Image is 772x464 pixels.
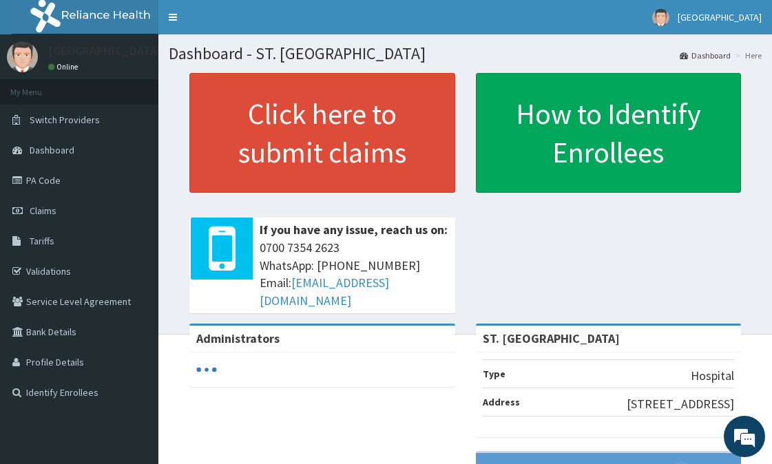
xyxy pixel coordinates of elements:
img: User Image [652,9,669,26]
strong: ST. [GEOGRAPHIC_DATA] [483,330,620,346]
p: [STREET_ADDRESS] [627,395,734,413]
span: Dashboard [30,144,74,156]
img: User Image [7,41,38,72]
span: Tariffs [30,235,54,247]
a: [EMAIL_ADDRESS][DOMAIN_NAME] [260,275,389,308]
p: [GEOGRAPHIC_DATA] [48,45,162,57]
p: Hospital [691,367,734,385]
svg: audio-loading [196,359,217,380]
a: Online [48,62,81,72]
b: Type [483,368,505,380]
b: Administrators [196,330,280,346]
a: Click here to submit claims [189,73,455,193]
span: 0700 7354 2623 WhatsApp: [PHONE_NUMBER] Email: [260,239,448,310]
b: If you have any issue, reach us on: [260,222,448,238]
h1: Dashboard - ST. [GEOGRAPHIC_DATA] [169,45,762,63]
b: Address [483,396,520,408]
span: Claims [30,204,56,217]
span: [GEOGRAPHIC_DATA] [678,11,762,23]
span: Switch Providers [30,114,100,126]
a: How to Identify Enrollees [476,73,742,193]
li: Here [732,50,762,61]
a: Dashboard [680,50,731,61]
